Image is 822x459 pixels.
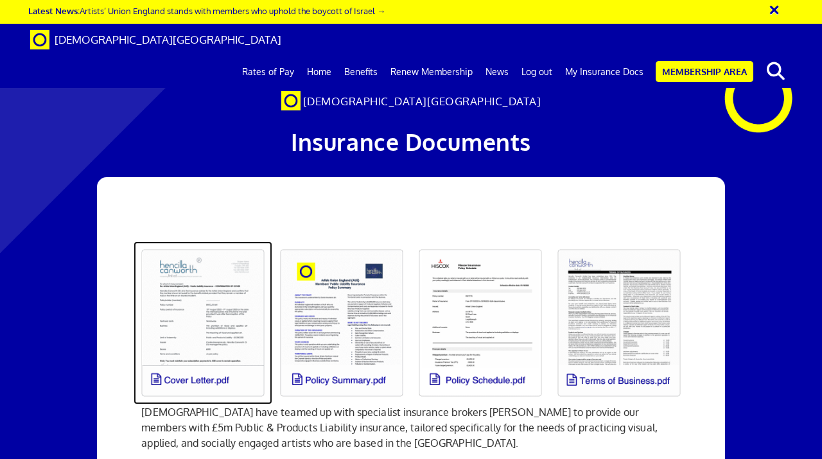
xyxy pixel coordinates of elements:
[141,404,680,451] p: [DEMOGRAPHIC_DATA] have teamed up with specialist insurance brokers [PERSON_NAME] to provide our ...
[756,58,795,85] button: search
[301,56,338,88] a: Home
[236,56,301,88] a: Rates of Pay
[338,56,384,88] a: Benefits
[515,56,559,88] a: Log out
[291,127,531,156] span: Insurance Documents
[303,94,541,108] span: [DEMOGRAPHIC_DATA][GEOGRAPHIC_DATA]
[656,61,753,82] a: Membership Area
[384,56,479,88] a: Renew Membership
[479,56,515,88] a: News
[28,5,385,16] a: Latest News:Artists’ Union England stands with members who uphold the boycott of Israel →
[21,24,291,56] a: Brand [DEMOGRAPHIC_DATA][GEOGRAPHIC_DATA]
[55,33,281,46] span: [DEMOGRAPHIC_DATA][GEOGRAPHIC_DATA]
[28,5,80,16] strong: Latest News:
[559,56,650,88] a: My Insurance Docs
